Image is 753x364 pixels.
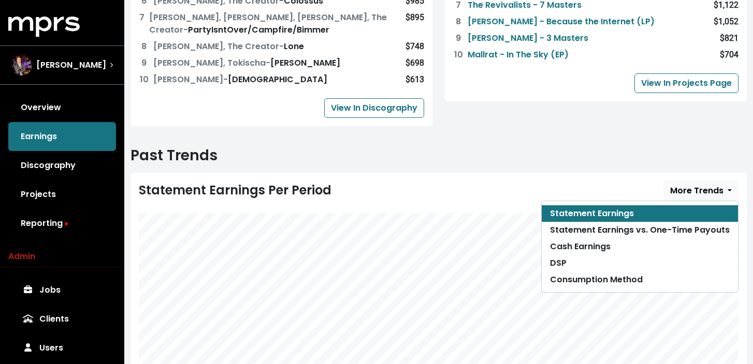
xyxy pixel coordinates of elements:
[8,333,116,362] a: Users
[453,49,464,61] div: 10
[8,20,80,32] a: mprs logo
[139,11,145,36] div: 7
[153,73,327,86] div: [DEMOGRAPHIC_DATA]
[11,55,32,75] img: The selected account / producer
[8,305,116,333] a: Clients
[453,32,464,44] div: 9
[714,16,738,28] div: $1,052
[139,40,149,53] div: 8
[542,238,738,255] a: Cash Earnings
[153,57,340,69] div: [PERSON_NAME]
[634,73,738,93] a: View In Projects Page
[468,32,588,44] a: [PERSON_NAME] - 3 Masters
[406,57,424,69] div: $698
[324,98,424,118] a: View In Discography
[131,147,747,164] h2: Past Trends
[139,183,331,198] div: Statement Earnings Per Period
[36,59,106,71] span: [PERSON_NAME]
[468,49,569,61] a: Mallrat - In The Sky (EP)
[8,93,116,122] a: Overview
[8,151,116,180] a: Discography
[468,16,655,28] a: [PERSON_NAME] - Because the Internet (LP)
[720,49,738,61] div: $704
[153,73,228,85] span: [PERSON_NAME] -
[139,73,149,86] div: 10
[406,73,424,86] div: $613
[663,181,738,201] button: More Trends
[406,40,424,53] div: $748
[542,222,738,238] a: Statement Earnings vs. One-Time Payouts
[153,40,304,53] div: Lone
[149,11,406,36] div: PartyIsntOver/Campfire/Bimmer
[149,11,387,36] span: [PERSON_NAME], [PERSON_NAME], [PERSON_NAME], The Creator -
[153,40,284,52] span: [PERSON_NAME], The Creator -
[153,57,270,69] span: [PERSON_NAME], Tokischa -
[542,255,738,271] a: DSP
[670,185,723,196] span: More Trends
[406,11,424,36] div: $895
[542,271,738,288] a: Consumption Method
[453,16,464,28] div: 8
[139,57,149,69] div: 9
[8,180,116,209] a: Projects
[720,32,738,44] div: $821
[8,209,116,238] a: Reporting
[8,276,116,305] a: Jobs
[542,205,738,222] a: Statement Earnings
